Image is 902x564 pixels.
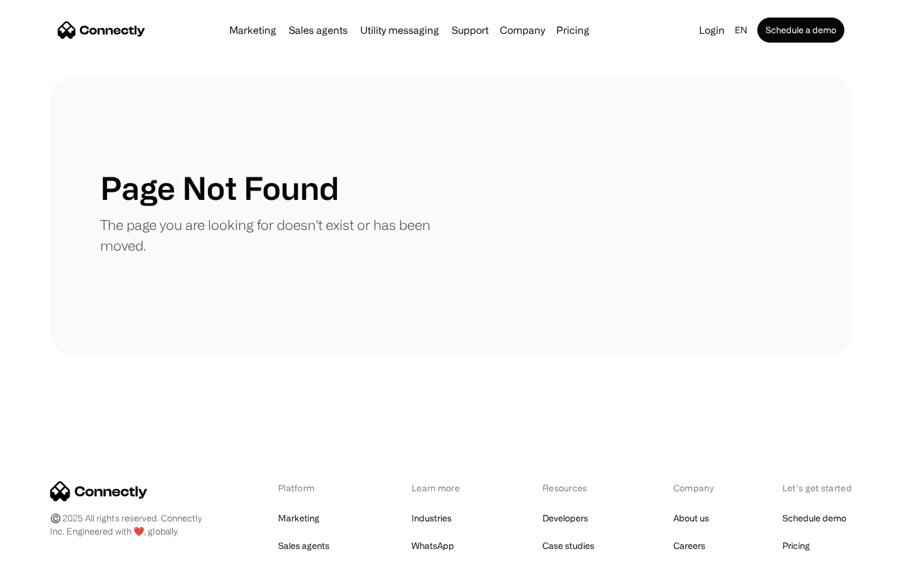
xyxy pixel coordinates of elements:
[782,481,852,494] div: Let’s get started
[278,537,329,555] a: Sales agents
[355,25,444,35] a: Utility messaging
[58,21,145,39] a: home
[412,537,454,555] a: WhatsApp
[694,21,730,39] a: Login
[412,509,452,527] a: Industries
[278,509,319,527] a: Marketing
[13,541,75,560] aside: Language selected: English
[500,21,545,39] div: Company
[542,509,588,527] a: Developers
[782,509,846,527] a: Schedule demo
[412,481,477,494] div: Learn more
[100,169,339,207] h1: Page Not Found
[542,537,594,555] a: Case studies
[100,214,451,256] p: The page you are looking for doesn't exist or has been moved.
[735,21,747,39] div: en
[757,18,844,43] a: Schedule a demo
[730,21,755,39] div: en
[782,537,810,555] a: Pricing
[673,509,709,527] a: About us
[673,481,717,494] div: Company
[447,25,494,35] a: Support
[224,25,281,35] a: Marketing
[542,481,608,494] div: Resources
[284,25,353,35] a: Sales agents
[278,481,346,494] div: Platform
[496,21,549,39] div: Company
[551,25,594,35] a: Pricing
[25,542,75,560] ul: Language list
[673,537,705,555] a: Careers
